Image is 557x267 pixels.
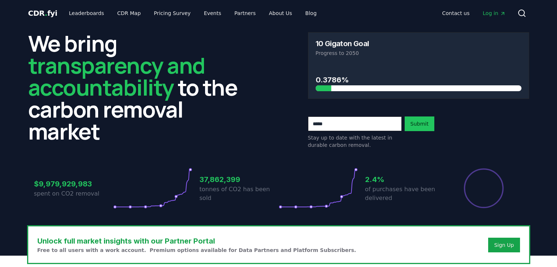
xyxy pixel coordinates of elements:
[463,168,504,209] div: Percentage of sales delivered
[300,7,323,20] a: Blog
[34,189,113,198] p: spent on CO2 removal
[200,174,279,185] h3: 37,862,399
[37,246,356,254] p: Free to all users with a work account. Premium options available for Data Partners and Platform S...
[316,74,521,85] h3: 0.3786%
[308,134,402,149] p: Stay up to date with the latest in durable carbon removal.
[45,9,47,18] span: .
[63,7,322,20] nav: Main
[34,178,113,189] h3: $9,979,929,983
[316,49,521,57] p: Progress to 2050
[316,40,369,47] h3: 10 Gigaton Goal
[229,7,261,20] a: Partners
[477,7,511,20] a: Log in
[111,7,146,20] a: CDR Map
[365,174,444,185] h3: 2.4%
[148,7,196,20] a: Pricing Survey
[28,32,249,142] h2: We bring to the carbon removal market
[494,241,514,249] a: Sign Up
[28,50,205,102] span: transparency and accountability
[263,7,298,20] a: About Us
[436,7,475,20] a: Contact us
[365,185,444,203] p: of purchases have been delivered
[405,116,435,131] button: Submit
[200,185,279,203] p: tonnes of CO2 has been sold
[28,8,57,18] a: CDR.fyi
[198,7,227,20] a: Events
[37,236,356,246] h3: Unlock full market insights with our Partner Portal
[436,7,511,20] nav: Main
[483,10,505,17] span: Log in
[488,238,520,252] button: Sign Up
[63,7,110,20] a: Leaderboards
[28,9,57,18] span: CDR fyi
